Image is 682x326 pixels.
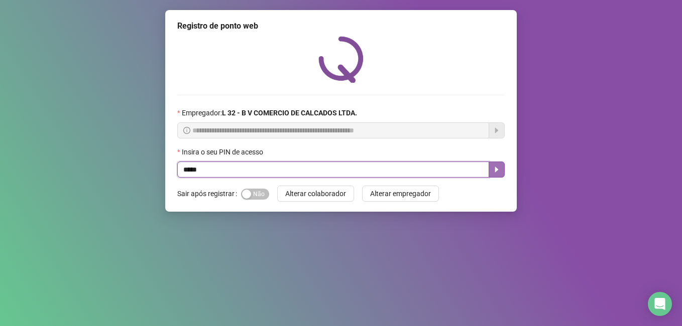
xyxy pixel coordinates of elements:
div: Open Intercom Messenger [648,292,672,316]
span: Alterar empregador [370,188,431,199]
span: info-circle [183,127,190,134]
button: Alterar colaborador [277,186,354,202]
div: Registro de ponto web [177,20,505,32]
strong: L 32 - B V COMERCIO DE CALCADOS LTDA. [222,109,357,117]
img: QRPoint [318,36,364,83]
span: caret-right [493,166,501,174]
label: Insira o seu PIN de acesso [177,146,270,157]
button: Alterar empregador [362,186,439,202]
span: Empregador : [182,107,357,118]
label: Sair após registrar [177,186,241,202]
span: Alterar colaborador [285,188,346,199]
